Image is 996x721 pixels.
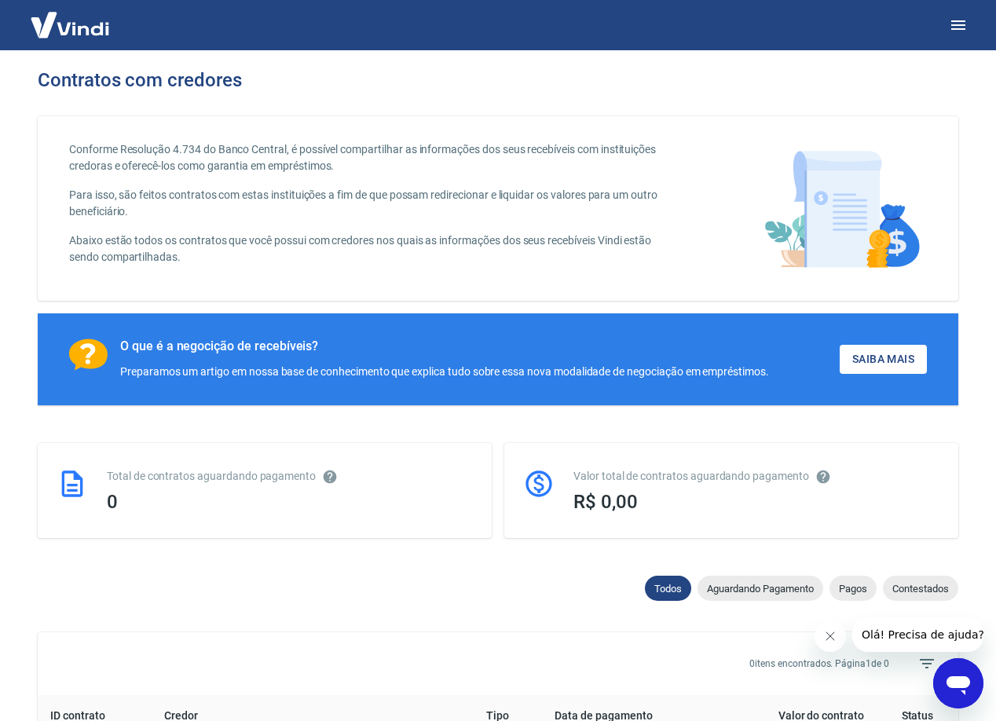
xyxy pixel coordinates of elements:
[38,69,242,91] h3: Contratos com credores
[829,583,877,595] span: Pagos
[933,658,983,708] iframe: Botão para abrir a janela de mensagens
[645,576,691,601] div: Todos
[69,141,669,174] p: Conforme Resolução 4.734 do Banco Central, é possível compartilhar as informações dos seus recebí...
[322,469,338,485] svg: Esses contratos não se referem à Vindi, mas sim a outras instituições.
[69,232,669,265] p: Abaixo estão todos os contratos que você possui com credores nos quais as informações dos seus re...
[107,468,473,485] div: Total de contratos aguardando pagamento
[573,468,939,485] div: Valor total de contratos aguardando pagamento
[756,141,927,276] img: main-image.9f1869c469d712ad33ce.png
[107,491,473,513] div: 0
[840,345,927,374] a: Saiba Mais
[698,583,823,595] span: Aguardando Pagamento
[9,11,132,24] span: Olá! Precisa de ajuda?
[19,1,121,49] img: Vindi
[645,583,691,595] span: Todos
[883,576,958,601] div: Contestados
[815,469,831,485] svg: O valor comprometido não se refere a pagamentos pendentes na Vindi e sim como garantia a outras i...
[908,645,946,683] span: Filtros
[698,576,823,601] div: Aguardando Pagamento
[573,491,638,513] span: R$ 0,00
[120,364,769,380] div: Preparamos um artigo em nossa base de conhecimento que explica tudo sobre essa nova modalidade de...
[69,187,669,220] p: Para isso, são feitos contratos com estas instituições a fim de que possam redirecionar e liquida...
[883,583,958,595] span: Contestados
[815,620,846,652] iframe: Fechar mensagem
[120,339,769,354] div: O que é a negocição de recebíveis?
[749,657,889,671] p: 0 itens encontrados. Página 1 de 0
[829,576,877,601] div: Pagos
[69,339,108,371] img: Ícone com um ponto de interrogação.
[852,617,983,652] iframe: Mensagem da empresa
